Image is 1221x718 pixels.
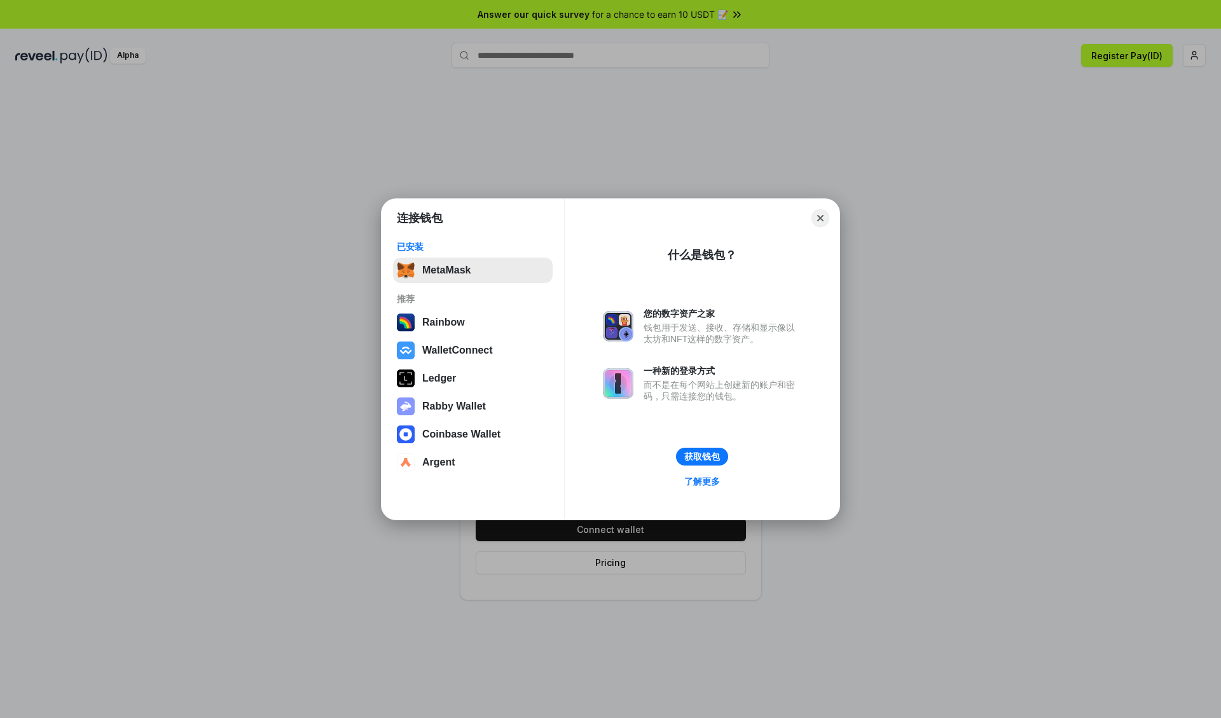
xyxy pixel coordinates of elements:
[422,317,465,328] div: Rainbow
[397,261,415,279] img: svg+xml,%3Csvg%20fill%3D%22none%22%20height%3D%2233%22%20viewBox%3D%220%200%2035%2033%22%20width%...
[644,365,801,376] div: 一种新的登录方式
[397,211,443,226] h1: 连接钱包
[393,394,553,419] button: Rabby Wallet
[397,425,415,443] img: svg+xml,%3Csvg%20width%3D%2228%22%20height%3D%2228%22%20viewBox%3D%220%200%2028%2028%22%20fill%3D...
[397,453,415,471] img: svg+xml,%3Csvg%20width%3D%2228%22%20height%3D%2228%22%20viewBox%3D%220%200%2028%2028%22%20fill%3D...
[684,451,720,462] div: 获取钱包
[644,379,801,402] div: 而不是在每个网站上创建新的账户和密码，只需连接您的钱包。
[676,448,728,466] button: 获取钱包
[397,342,415,359] img: svg+xml,%3Csvg%20width%3D%2228%22%20height%3D%2228%22%20viewBox%3D%220%200%2028%2028%22%20fill%3D...
[393,338,553,363] button: WalletConnect
[422,345,493,356] div: WalletConnect
[422,401,486,412] div: Rabby Wallet
[644,322,801,345] div: 钱包用于发送、接收、存储和显示像以太坊和NFT这样的数字资产。
[397,397,415,415] img: svg+xml,%3Csvg%20xmlns%3D%22http%3A%2F%2Fwww.w3.org%2F2000%2Fsvg%22%20fill%3D%22none%22%20viewBox...
[684,476,720,487] div: 了解更多
[393,450,553,475] button: Argent
[397,314,415,331] img: svg+xml,%3Csvg%20width%3D%22120%22%20height%3D%22120%22%20viewBox%3D%220%200%20120%20120%22%20fil...
[397,369,415,387] img: svg+xml,%3Csvg%20xmlns%3D%22http%3A%2F%2Fwww.w3.org%2F2000%2Fsvg%22%20width%3D%2228%22%20height%3...
[668,247,736,263] div: 什么是钱包？
[603,311,633,342] img: svg+xml,%3Csvg%20xmlns%3D%22http%3A%2F%2Fwww.w3.org%2F2000%2Fsvg%22%20fill%3D%22none%22%20viewBox...
[603,368,633,399] img: svg+xml,%3Csvg%20xmlns%3D%22http%3A%2F%2Fwww.w3.org%2F2000%2Fsvg%22%20fill%3D%22none%22%20viewBox...
[393,310,553,335] button: Rainbow
[422,265,471,276] div: MetaMask
[422,429,500,440] div: Coinbase Wallet
[422,457,455,468] div: Argent
[393,258,553,283] button: MetaMask
[422,373,456,384] div: Ledger
[397,293,549,305] div: 推荐
[811,209,829,227] button: Close
[393,422,553,447] button: Coinbase Wallet
[677,473,728,490] a: 了解更多
[397,241,549,252] div: 已安装
[644,308,801,319] div: 您的数字资产之家
[393,366,553,391] button: Ledger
